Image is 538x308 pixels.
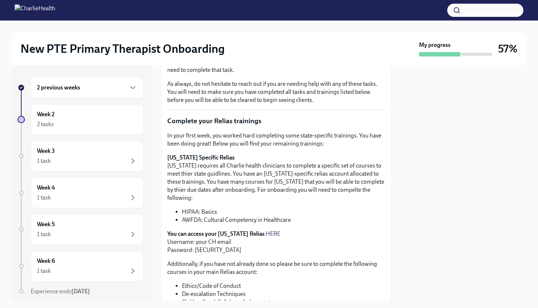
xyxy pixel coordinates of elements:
[18,177,143,208] a: Week 41 task
[182,216,385,224] li: AWFDA: Cultural Competency in Healthcare
[37,194,51,202] div: 1 task
[18,104,143,135] a: Week 22 tasks
[498,42,518,55] h3: 57%
[37,184,55,192] h6: Week 4
[37,230,51,238] div: 1 task
[419,41,451,49] strong: My progress
[37,267,51,275] div: 1 task
[167,260,385,276] p: Additionally, if you have not already done so please be sure to complete the following courses in...
[182,298,385,306] li: Ch Handbook & Acknowledgement
[182,290,385,298] li: De-escalation Techniques
[37,157,51,165] div: 1 task
[167,154,235,161] strong: [US_STATE] Specific Relias
[37,84,80,92] h6: 2 previous weeks
[37,110,55,118] h6: Week 2
[167,230,265,237] strong: You can access your [US_STATE] Relias
[71,288,90,295] strong: [DATE]
[37,147,55,155] h6: Week 3
[18,214,143,245] a: Week 51 task
[15,4,55,16] img: CharlieHealth
[266,230,280,237] a: HERE
[20,41,225,56] h2: New PTE Primary Therapist Onboarding
[18,251,143,282] a: Week 61 task
[37,220,55,228] h6: Week 5
[167,80,385,104] p: As always, do not hesitate to reach out if you are needing help with any of these tasks. You will...
[167,230,385,254] p: Username: your CH email Password: [SECURITY_DATA]
[167,116,385,126] p: Complete your Relias trainings
[37,257,55,265] h6: Week 6
[182,208,385,216] li: HIPAA: Basics
[167,154,385,202] p: [US_STATE] requires all Charlie health clinicians to complete a specific set of courses to meet t...
[182,282,385,290] li: Ethics/Code of Conduct
[18,141,143,172] a: Week 31 task
[37,120,54,128] div: 2 tasks
[167,132,385,148] p: In your first week, you worked hard completing some state-specific trainings. You have been doing...
[31,288,90,295] span: Experience ends
[31,77,143,98] div: 2 previous weeks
